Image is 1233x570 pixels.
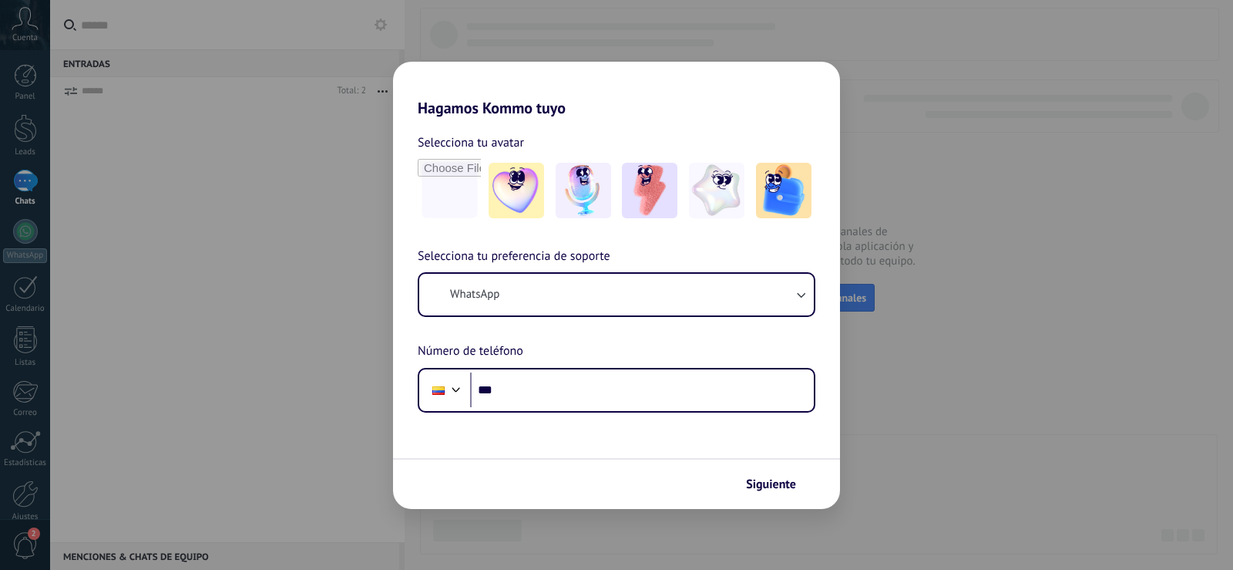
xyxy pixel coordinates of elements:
[393,62,840,117] h2: Hagamos Kommo tuyo
[489,163,544,218] img: -1.jpeg
[556,163,611,218] img: -2.jpeg
[746,479,796,490] span: Siguiente
[418,247,610,267] span: Selecciona tu preferencia de soporte
[739,471,817,497] button: Siguiente
[756,163,811,218] img: -5.jpeg
[418,133,524,153] span: Selecciona tu avatar
[689,163,744,218] img: -4.jpeg
[418,342,523,362] span: Número de teléfono
[419,274,814,315] button: WhatsApp
[424,374,453,406] div: Colombia: + 57
[450,287,499,302] span: WhatsApp
[622,163,677,218] img: -3.jpeg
